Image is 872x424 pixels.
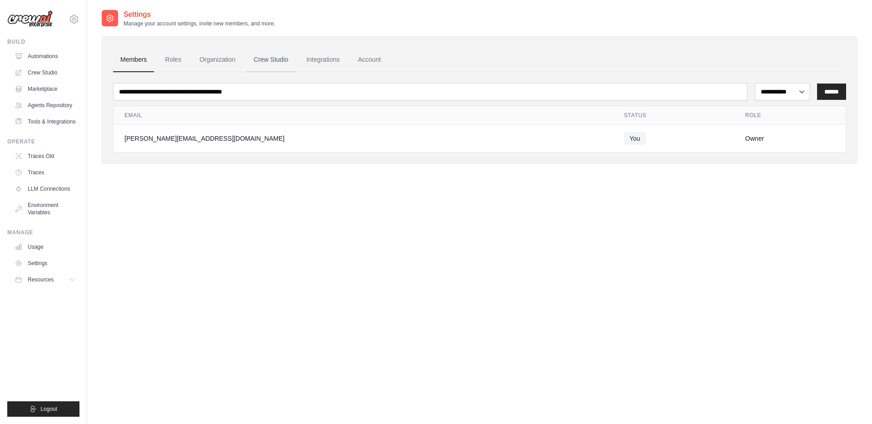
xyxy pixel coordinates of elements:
[124,9,275,20] h2: Settings
[299,48,347,72] a: Integrations
[745,134,835,143] div: Owner
[11,98,79,113] a: Agents Repository
[11,165,79,180] a: Traces
[11,49,79,64] a: Automations
[7,38,79,45] div: Build
[11,114,79,129] a: Tools & Integrations
[113,48,154,72] a: Members
[624,132,646,145] span: You
[351,48,388,72] a: Account
[7,138,79,145] div: Operate
[7,401,79,417] button: Logout
[11,65,79,80] a: Crew Studio
[114,106,613,125] th: Email
[11,82,79,96] a: Marketplace
[734,106,846,125] th: Role
[11,256,79,271] a: Settings
[7,229,79,236] div: Manage
[192,48,243,72] a: Organization
[28,276,54,283] span: Resources
[247,48,296,72] a: Crew Studio
[613,106,734,125] th: Status
[124,20,275,27] p: Manage your account settings, invite new members, and more.
[11,272,79,287] button: Resources
[40,405,57,413] span: Logout
[11,182,79,196] a: LLM Connections
[11,149,79,163] a: Traces Old
[11,240,79,254] a: Usage
[124,134,602,143] div: [PERSON_NAME][EMAIL_ADDRESS][DOMAIN_NAME]
[11,198,79,220] a: Environment Variables
[158,48,188,72] a: Roles
[7,10,53,28] img: Logo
